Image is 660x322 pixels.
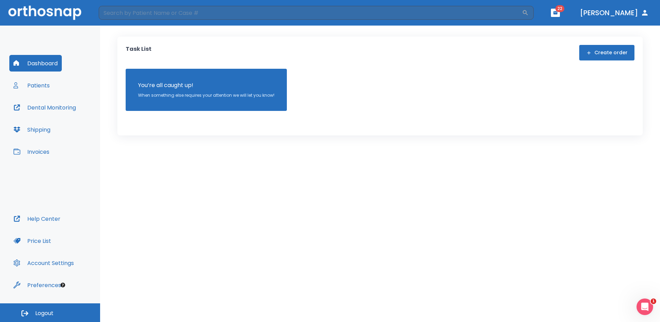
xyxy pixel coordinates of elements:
img: Orthosnap [8,6,81,20]
button: [PERSON_NAME] [577,7,652,19]
input: Search by Patient Name or Case # [99,6,522,20]
button: Shipping [9,121,55,138]
button: Dental Monitoring [9,99,80,116]
iframe: Intercom live chat [637,299,653,315]
button: Price List [9,233,55,249]
button: Help Center [9,210,65,227]
p: Task List [126,45,152,60]
button: Create order [579,45,634,60]
p: When something else requires your attention we will let you know! [138,92,274,98]
div: Tooltip anchor [60,282,66,288]
span: 1 [651,299,656,304]
button: Invoices [9,143,54,160]
p: You’re all caught up! [138,81,274,89]
span: 22 [555,5,564,12]
button: Patients [9,77,54,94]
button: Preferences [9,277,65,293]
button: Dashboard [9,55,62,72]
span: Logout [35,310,54,317]
button: Account Settings [9,255,78,271]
